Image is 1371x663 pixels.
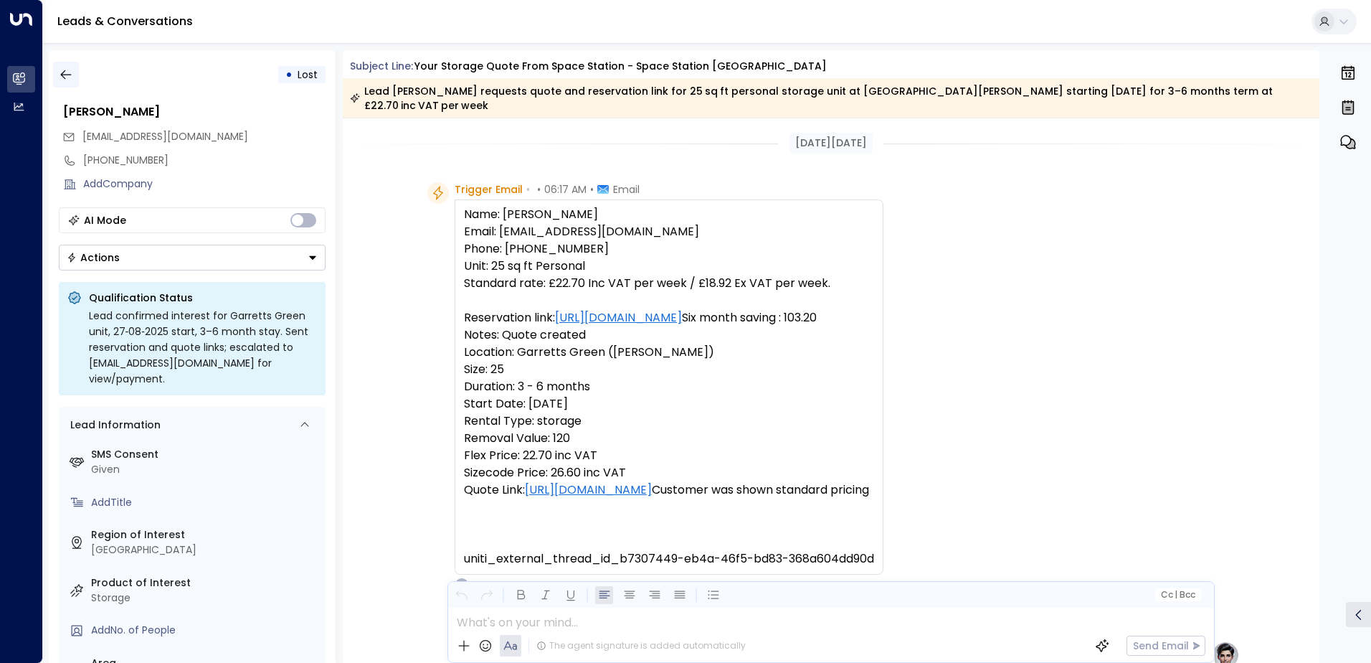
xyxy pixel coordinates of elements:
span: Email [613,182,640,197]
button: Undo [452,586,470,604]
div: [PHONE_NUMBER] [83,153,326,168]
span: 06:17 AM [544,182,587,197]
pre: Name: [PERSON_NAME] Email: [EMAIL_ADDRESS][DOMAIN_NAME] Phone: [PHONE_NUMBER] Unit: 25 sq ft Pers... [464,206,874,568]
a: [URL][DOMAIN_NAME] [555,309,682,326]
button: Cc|Bcc [1154,588,1200,602]
button: Actions [59,245,326,271]
div: Lead [PERSON_NAME] requests quote and reservation link for 25 sq ft personal storage unit at [GEO... [350,84,1311,113]
div: Lead Information [65,418,161,433]
span: [EMAIL_ADDRESS][DOMAIN_NAME] [82,129,248,144]
label: Region of Interest [91,527,320,542]
div: Your storage quote from Space Station - Space Station [GEOGRAPHIC_DATA] [414,59,827,74]
a: Leads & Conversations [57,13,193,29]
div: Actions [67,251,120,264]
p: Qualification Status [89,291,317,305]
span: clickclickbangbangtv@gmail.com [82,129,248,144]
a: [URL][DOMAIN_NAME] [525,481,652,499]
div: [GEOGRAPHIC_DATA] [91,542,320,558]
label: Product of Interest [91,575,320,591]
div: AddNo. of People [91,623,320,638]
span: • [590,182,594,197]
span: Lost [298,67,318,82]
label: SMS Consent [91,447,320,462]
span: | [1175,590,1177,600]
div: O [455,578,469,592]
div: AI Mode [84,213,126,227]
div: AddCompany [83,177,326,192]
span: Cc Bcc [1160,590,1195,600]
div: Button group with a nested menu [59,245,326,271]
div: [DATE][DATE] [789,133,873,154]
div: • [285,62,293,88]
span: Subject Line: [350,59,413,73]
div: Lead confirmed interest for Garretts Green unit, 27‑08‑2025 start, 3–6 month stay. Sent reservati... [89,308,317,387]
div: AddTitle [91,495,320,510]
div: Storage [91,591,320,606]
span: • [526,182,530,197]
div: The agent signature is added automatically [536,639,746,652]
span: • [537,182,541,197]
span: Trigger Email [455,182,523,197]
button: Redo [478,586,495,604]
div: [PERSON_NAME] [63,103,326,121]
div: Given [91,462,320,477]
